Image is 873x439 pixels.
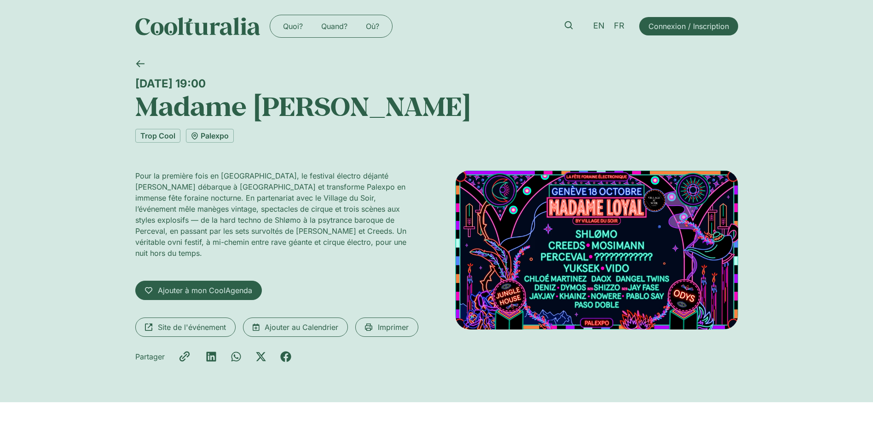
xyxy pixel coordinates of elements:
[255,351,266,362] div: Partager sur x-twitter
[135,351,165,362] div: Partager
[274,19,388,34] nav: Menu
[206,351,217,362] div: Partager sur linkedin
[355,318,418,337] a: Imprimer
[243,318,348,337] a: Ajouter au Calendrier
[186,129,234,143] a: Palexpo
[274,19,312,34] a: Quoi?
[648,21,729,32] span: Connexion / Inscription
[231,351,242,362] div: Partager sur whatsapp
[135,129,180,143] a: Trop Cool
[158,322,226,333] span: Site de l'événement
[135,90,738,121] h1: Madame [PERSON_NAME]
[135,170,418,259] p: Pour la première fois en [GEOGRAPHIC_DATA], le festival électro déjanté [PERSON_NAME] débarque à ...
[614,21,624,31] span: FR
[280,351,291,362] div: Partager sur facebook
[158,285,252,296] span: Ajouter à mon CoolAgenda
[312,19,357,34] a: Quand?
[357,19,388,34] a: Où?
[589,19,609,33] a: EN
[593,21,605,31] span: EN
[135,77,738,90] div: [DATE] 19:00
[135,318,236,337] a: Site de l'événement
[378,322,409,333] span: Imprimer
[609,19,629,33] a: FR
[135,281,262,300] a: Ajouter à mon CoolAgenda
[639,17,738,35] a: Connexion / Inscription
[265,322,338,333] span: Ajouter au Calendrier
